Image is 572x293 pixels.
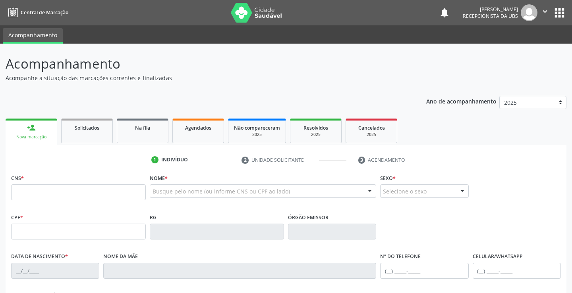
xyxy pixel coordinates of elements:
label: CPF [11,211,23,224]
i:  [541,7,549,16]
label: Órgão emissor [288,211,329,224]
label: Nome [150,172,168,184]
label: Data de nascimento [11,251,68,263]
div: Indivíduo [161,156,188,163]
label: Celular/WhatsApp [473,251,523,263]
span: Central de Marcação [21,9,68,16]
span: Não compareceram [234,124,280,131]
div: 2025 [296,132,336,138]
span: Recepcionista da UBS [463,13,518,19]
p: Acompanhe a situação das marcações correntes e finalizadas [6,74,398,82]
div: person_add [27,123,36,132]
p: Ano de acompanhamento [426,96,497,106]
button:  [537,4,553,21]
div: 2025 [352,132,391,138]
label: CNS [11,172,24,184]
label: RG [150,211,157,224]
span: Solicitados [75,124,99,131]
button: notifications [439,7,450,18]
label: Nº do Telefone [380,251,421,263]
img: img [521,4,537,21]
input: __/__/____ [11,263,99,279]
div: [PERSON_NAME] [463,6,518,13]
span: Agendados [185,124,211,131]
input: (__) _____-_____ [473,263,561,279]
div: 2025 [234,132,280,138]
span: Busque pelo nome (ou informe CNS ou CPF ao lado) [153,187,290,195]
div: Nova marcação [11,134,52,140]
span: Selecione o sexo [383,187,427,195]
a: Acompanhamento [3,28,63,44]
div: 1 [151,156,158,163]
p: Acompanhamento [6,54,398,74]
button: apps [553,6,566,20]
label: Nome da mãe [103,251,138,263]
input: (__) _____-_____ [380,263,468,279]
span: Cancelados [358,124,385,131]
a: Central de Marcação [6,6,68,19]
label: Sexo [380,172,396,184]
span: Resolvidos [303,124,328,131]
span: Na fila [135,124,150,131]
